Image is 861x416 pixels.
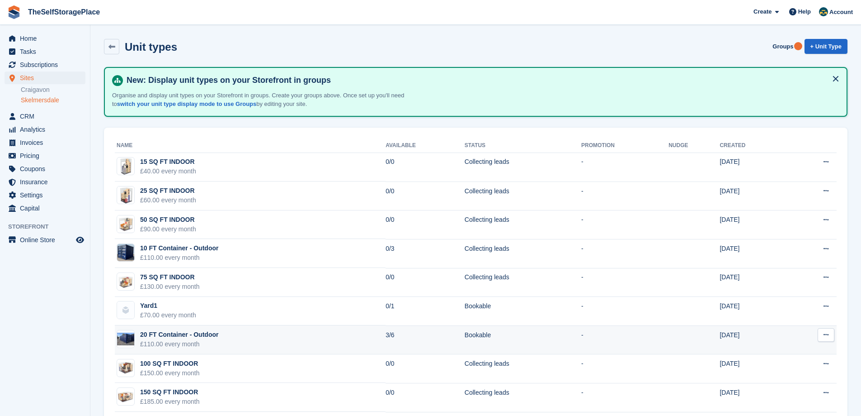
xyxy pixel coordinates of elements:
[465,210,581,239] td: Collecting leads
[140,359,200,368] div: 100 SQ FT INDOOR
[386,239,465,268] td: 0/3
[140,167,196,176] div: £40.00 every month
[140,339,218,349] div: £110.00 every month
[117,391,134,403] img: Screenshot%202025-08-07%20at%2011.20.33.png
[386,153,465,182] td: 0/0
[5,163,85,175] a: menu
[720,383,787,412] td: [DATE]
[140,282,200,292] div: £130.00 every month
[140,225,196,234] div: £90.00 every month
[581,297,668,326] td: -
[20,72,74,84] span: Sites
[720,297,787,326] td: [DATE]
[117,100,256,107] a: switch your unit type display mode to use Groups
[140,196,196,205] div: £60.00 every month
[117,333,134,346] img: 5378.jpeg
[581,383,668,412] td: -
[386,210,465,239] td: 0/0
[140,157,196,167] div: 15 SQ FT INDOOR
[120,157,132,175] img: Screenshot%202025-08-07%20at%2011.12.36.png
[5,189,85,201] a: menu
[140,311,196,320] div: £70.00 every month
[5,202,85,215] a: menu
[581,210,668,239] td: -
[20,110,74,123] span: CRM
[5,32,85,45] a: menu
[386,139,465,153] th: Available
[465,239,581,268] td: Collecting leads
[140,186,196,196] div: 25 SQ FT INDOOR
[798,7,811,16] span: Help
[140,368,200,378] div: £150.00 every month
[5,149,85,162] a: menu
[386,354,465,383] td: 0/0
[720,268,787,297] td: [DATE]
[720,139,787,153] th: Created
[769,39,797,54] a: Groups
[117,244,134,261] img: 10foot.png
[668,139,720,153] th: Nudge
[20,32,74,45] span: Home
[112,91,428,109] p: Organise and display unit types on your Storefront in groups. Create your groups above. Once set ...
[140,253,218,263] div: £110.00 every month
[5,110,85,123] a: menu
[5,72,85,84] a: menu
[117,215,134,232] img: Screenshot%202025-08-07%20at%2011.15.01.png
[581,325,668,354] td: -
[75,234,85,245] a: Preview store
[581,354,668,383] td: -
[140,397,200,406] div: £185.00 every month
[115,139,386,153] th: Name
[20,149,74,162] span: Pricing
[140,273,200,282] div: 75 SQ FT INDOOR
[117,275,134,288] img: Screenshot%202025-08-07%20at%2011.26.19.png
[125,41,177,53] h2: Unit types
[465,182,581,210] td: Collecting leads
[117,361,134,374] img: Screenshot%202025-08-07%20at%2011.18.45.png
[118,186,134,204] img: Screenshot%202025-08-07%20at%2011.14.15.png
[117,301,134,319] img: blank-unit-type-icon-ffbac7b88ba66c5e286b0e438baccc4b9c83835d4c34f86887a83fc20ec27e7b.svg
[24,5,104,19] a: TheSelfStoragePlace
[20,176,74,188] span: Insurance
[20,202,74,215] span: Capital
[819,7,828,16] img: Gairoid
[465,383,581,412] td: Collecting leads
[123,75,839,86] h4: New: Display unit types on your Storefront in groups
[20,163,74,175] span: Coupons
[5,136,85,149] a: menu
[21,86,85,94] a: Craigavon
[465,153,581,182] td: Collecting leads
[581,182,668,210] td: -
[465,354,581,383] td: Collecting leads
[5,234,85,246] a: menu
[20,45,74,58] span: Tasks
[5,123,85,136] a: menu
[720,153,787,182] td: [DATE]
[140,330,218,339] div: 20 FT Container - Outdoor
[140,387,200,397] div: 150 SQ FT INDOOR
[581,139,668,153] th: Promotion
[5,176,85,188] a: menu
[386,325,465,354] td: 3/6
[20,189,74,201] span: Settings
[720,239,787,268] td: [DATE]
[720,182,787,210] td: [DATE]
[386,297,465,326] td: 0/1
[20,58,74,71] span: Subscriptions
[720,325,787,354] td: [DATE]
[465,268,581,297] td: Collecting leads
[7,5,21,19] img: stora-icon-8386f47178a22dfd0bd8f6a31ec36ba5ce8667c1dd55bd0f319d3a0aa187defe.svg
[720,354,787,383] td: [DATE]
[753,7,772,16] span: Create
[5,58,85,71] a: menu
[140,215,196,225] div: 50 SQ FT INDOOR
[140,244,218,253] div: 10 FT Container - Outdoor
[386,383,465,412] td: 0/0
[581,239,668,268] td: -
[20,123,74,136] span: Analytics
[20,136,74,149] span: Invoices
[794,42,802,50] div: Tooltip anchor
[805,39,847,54] a: + Unit Type
[8,222,90,231] span: Storefront
[465,325,581,354] td: Bookable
